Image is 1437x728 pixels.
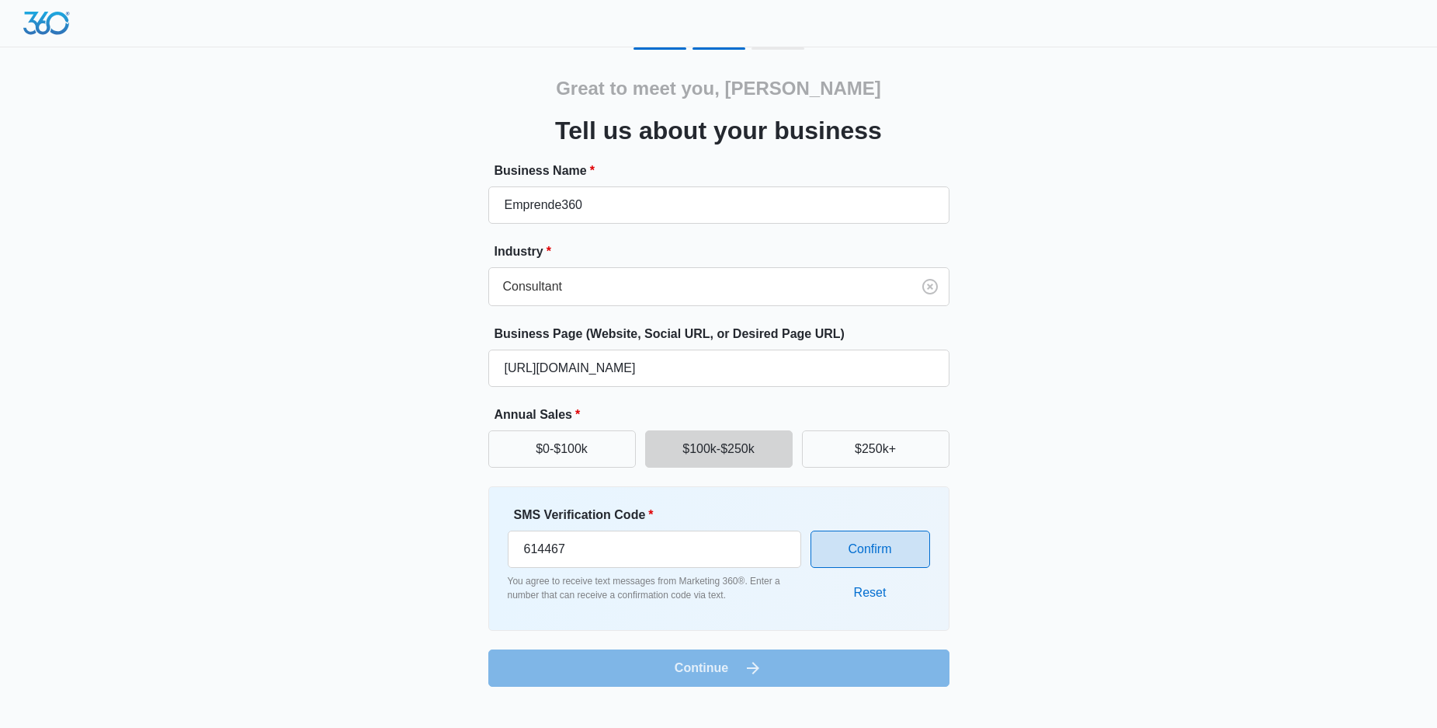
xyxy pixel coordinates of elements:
[514,506,807,524] label: SMS Verification Code
[495,325,956,343] label: Business Page (Website, Social URL, or Desired Page URL)
[488,350,949,387] input: e.g. janesplumbing.com
[495,406,956,424] label: Annual Sales
[508,531,801,568] input: Enter verification code
[495,162,956,180] label: Business Name
[555,112,882,149] h3: Tell us about your business
[918,274,942,299] button: Clear
[838,574,902,611] button: Reset
[508,574,801,602] p: You agree to receive text messages from Marketing 360®. Enter a number that can receive a confirm...
[488,186,949,224] input: e.g. Jane's Plumbing
[488,430,636,468] button: $0-$100k
[810,531,930,568] button: Confirm
[802,430,949,468] button: $250k+
[495,242,956,261] label: Industry
[556,75,881,103] h2: Great to meet you, [PERSON_NAME]
[645,430,793,468] button: $100k-$250k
